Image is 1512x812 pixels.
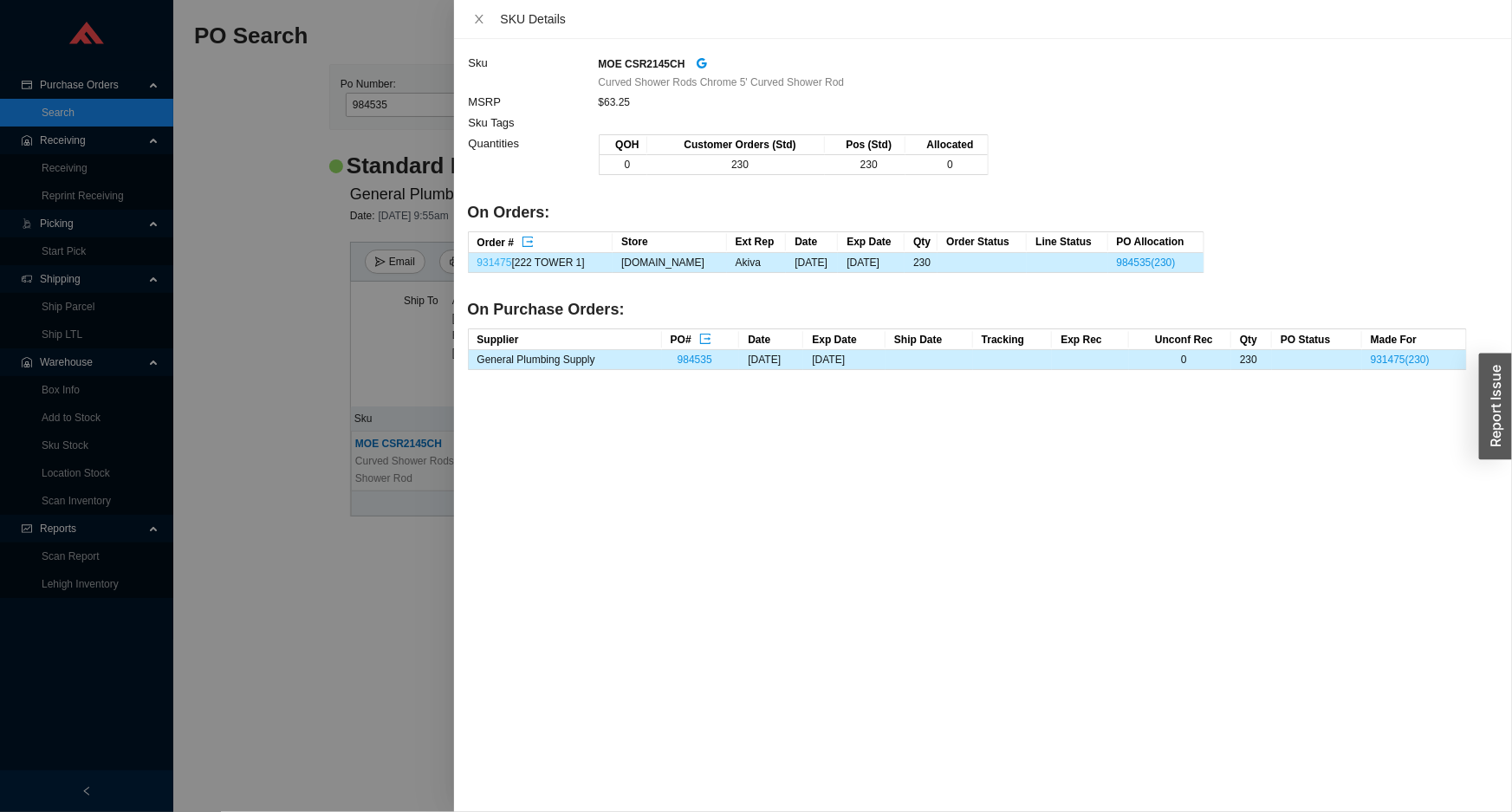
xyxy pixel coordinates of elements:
h4: On Orders: [468,202,1468,224]
td: 230 [905,253,938,273]
td: 230 [647,155,825,175]
td: [DOMAIN_NAME] [613,253,727,273]
th: Ext Rep [727,232,787,253]
td: Akiva [727,253,787,273]
td: 0 [905,155,988,175]
th: PO# [662,329,740,350]
h4: On Purchase Orders: [468,299,1468,321]
td: Sku Tags [468,113,598,133]
th: Unconf Rec [1129,329,1231,350]
a: 984535(230) [1117,257,1176,269]
span: export [699,333,711,347]
th: PO Allocation [1108,232,1204,253]
button: export [521,233,535,247]
td: [DATE] [838,253,905,273]
th: Ship Date [886,329,973,350]
button: Close [468,12,490,26]
a: 931475 [477,257,512,269]
div: SKU Details [501,10,1499,29]
th: Order Status [938,232,1027,253]
th: Pos (Std) [825,135,905,155]
td: 230 [825,155,905,175]
button: export [698,330,712,344]
td: 0 [600,155,648,175]
td: Quantities [468,133,598,185]
td: Sku [468,53,598,92]
th: Line Status [1027,232,1107,253]
th: Customer Orders (Std) [647,135,825,155]
th: Qty [1231,329,1272,350]
span: Curved Shower Rods Chrome 5' Curved Shower Rod [599,74,845,91]
th: Order # [469,232,613,253]
th: Tracking [973,329,1053,350]
div: $63.25 [599,94,1467,111]
th: Exp Rec [1052,329,1129,350]
th: Allocated [905,135,988,155]
td: [DATE] [786,253,838,273]
td: 0 [1129,350,1231,370]
th: Made For [1362,329,1466,350]
th: QOH [600,135,648,155]
th: Exp Date [803,329,886,350]
td: [DATE] [803,350,886,370]
th: Date [786,232,838,253]
a: 984535 [678,354,712,366]
td: [222 TOWER 1] [469,253,613,273]
td: MSRP [468,92,598,113]
th: PO Status [1272,329,1362,350]
span: close [473,13,485,25]
th: Store [613,232,727,253]
th: Supplier [469,329,662,350]
a: google [696,54,708,74]
th: Exp Date [838,232,905,253]
th: Date [739,329,803,350]
th: Qty [905,232,938,253]
strong: MOE CSR2145CH [599,58,685,70]
td: 230 [1231,350,1272,370]
td: General Plumbing Supply [469,350,662,370]
a: 931475(230) [1371,354,1430,366]
span: google [696,57,708,69]
td: [DATE] [739,350,803,370]
span: export [522,236,534,250]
